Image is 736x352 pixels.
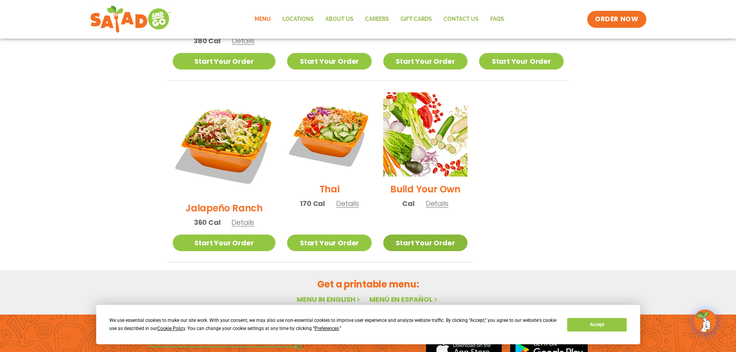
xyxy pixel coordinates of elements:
a: About Us [320,10,359,28]
a: Menu [249,10,277,28]
span: 170 Cal [300,198,325,209]
span: Preferences [314,326,339,331]
h2: Build Your Own [390,182,461,196]
a: Start Your Order [383,53,467,70]
a: ORDER NOW [587,11,646,28]
span: 380 Cal [194,36,221,46]
a: Careers [359,10,395,28]
span: Cal [402,198,414,209]
span: Details [426,199,449,208]
img: new-SAG-logo-768×292 [90,4,172,35]
span: Details [336,199,359,208]
span: 360 Cal [194,217,221,228]
a: Start Your Order [383,235,467,251]
a: GIFT CARDS [395,10,438,28]
span: Details [231,218,254,227]
img: Product photo for Build Your Own [383,92,467,177]
img: fork [148,345,303,349]
div: Cookie Consent Prompt [96,305,640,344]
a: Menú en español [369,294,439,304]
a: Contact Us [438,10,484,28]
a: Start Your Order [287,235,371,251]
a: Start Your Order [287,53,371,70]
a: FAQs [484,10,510,28]
a: Start Your Order [173,235,276,251]
span: Cookie Policy [157,326,185,331]
h2: Get a printable menu: [167,277,569,291]
h2: Jalapeño Ranch [185,201,263,215]
a: Menu in English [297,294,362,304]
a: Start Your Order [173,53,276,70]
h2: Thai [320,182,340,196]
img: Product photo for Thai Salad [287,92,371,177]
a: Start Your Order [479,53,563,70]
img: Product photo for Jalapeño Ranch Salad [173,92,276,196]
span: Details [232,36,255,46]
span: ORDER NOW [595,15,638,24]
nav: Menu [249,10,510,28]
img: wpChatIcon [694,310,716,332]
button: Accept [567,318,627,332]
div: We use essential cookies to make our site work. With your consent, we may also use non-essential ... [109,316,558,333]
a: Locations [277,10,320,28]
